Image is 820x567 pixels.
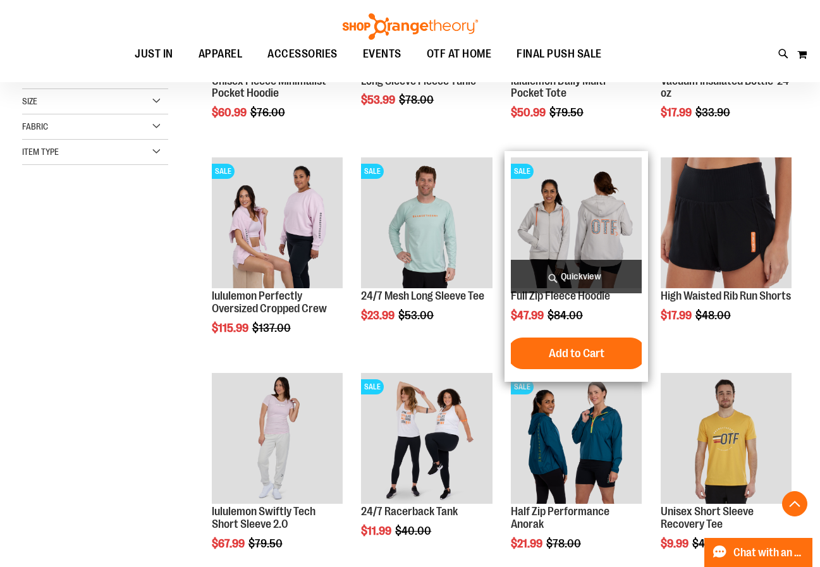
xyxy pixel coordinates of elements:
[267,40,338,68] span: ACCESSORIES
[505,151,648,382] div: product
[199,40,243,68] span: APPAREL
[361,164,384,179] span: SALE
[212,505,315,530] a: lululemon Swiftly Tech Short Sleeve 2.0
[511,537,544,550] span: $21.99
[511,373,642,504] img: Half Zip Performance Anorak
[511,164,534,179] span: SALE
[135,40,173,68] span: JUST IN
[212,164,235,179] span: SALE
[661,75,791,100] a: Vacuum Insulated Bottle 24 oz
[212,290,327,315] a: lululemon Perfectly Oversized Cropped Crew
[427,40,492,68] span: OTF AT HOME
[507,338,646,369] button: Add to Cart
[212,157,343,290] a: lululemon Perfectly Oversized Cropped CrewSALE
[212,75,326,100] a: Unisex Fleece Minimalist Pocket Hoodie
[511,157,642,288] img: Main Image of 1457091
[549,346,604,360] span: Add to Cart
[546,537,583,550] span: $78.00
[399,94,436,106] span: $78.00
[661,290,791,302] a: High Waisted Rib Run Shorts
[212,373,343,504] img: lululemon Swiftly Tech Short Sleeve 2.0
[355,151,498,354] div: product
[363,40,401,68] span: EVENTS
[212,373,343,506] a: lululemon Swiftly Tech Short Sleeve 2.0
[511,379,534,394] span: SALE
[361,94,397,106] span: $53.99
[511,106,548,119] span: $50.99
[250,106,287,119] span: $76.00
[252,322,293,334] span: $137.00
[661,157,792,290] a: High Waisted Rib Run Shorts
[361,75,476,87] a: Long Sleeve Fleece Tunic
[549,106,585,119] span: $79.50
[733,547,805,559] span: Chat with an Expert
[361,290,484,302] a: 24/7 Mesh Long Sleeve Tee
[212,106,248,119] span: $60.99
[661,373,792,506] a: Product image for Unisex Short Sleeve Recovery Tee
[361,309,396,322] span: $23.99
[661,106,694,119] span: $17.99
[511,373,642,506] a: Half Zip Performance AnorakSALE
[661,373,792,504] img: Product image for Unisex Short Sleeve Recovery Tee
[695,309,733,322] span: $48.00
[361,157,492,288] img: Main Image of 1457095
[212,322,250,334] span: $115.99
[361,373,492,504] img: 24/7 Racerback Tank
[511,290,610,302] a: Full Zip Fleece Hoodie
[704,538,813,567] button: Chat with an Expert
[205,151,349,367] div: product
[511,75,609,100] a: lululemon Daily Multi-Pocket Tote
[398,309,436,322] span: $53.00
[22,121,48,131] span: Fabric
[361,379,384,394] span: SALE
[361,525,393,537] span: $11.99
[661,309,694,322] span: $17.99
[511,260,642,293] a: Quickview
[782,491,807,516] button: Back To Top
[361,157,492,290] a: Main Image of 1457095SALE
[22,147,59,157] span: Item Type
[654,151,798,354] div: product
[661,505,754,530] a: Unisex Short Sleeve Recovery Tee
[395,525,433,537] span: $40.00
[511,157,642,290] a: Main Image of 1457091SALE
[517,40,602,68] span: FINAL PUSH SALE
[511,505,609,530] a: Half Zip Performance Anorak
[212,537,247,550] span: $67.99
[248,537,285,550] span: $79.50
[548,309,585,322] span: $84.00
[361,373,492,506] a: 24/7 Racerback TankSALE
[212,157,343,288] img: lululemon Perfectly Oversized Cropped Crew
[341,13,480,40] img: Shop Orangetheory
[361,505,458,518] a: 24/7 Racerback Tank
[692,537,730,550] span: $44.00
[661,157,792,288] img: High Waisted Rib Run Shorts
[695,106,732,119] span: $33.90
[661,537,690,550] span: $9.99
[22,96,37,106] span: Size
[511,309,546,322] span: $47.99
